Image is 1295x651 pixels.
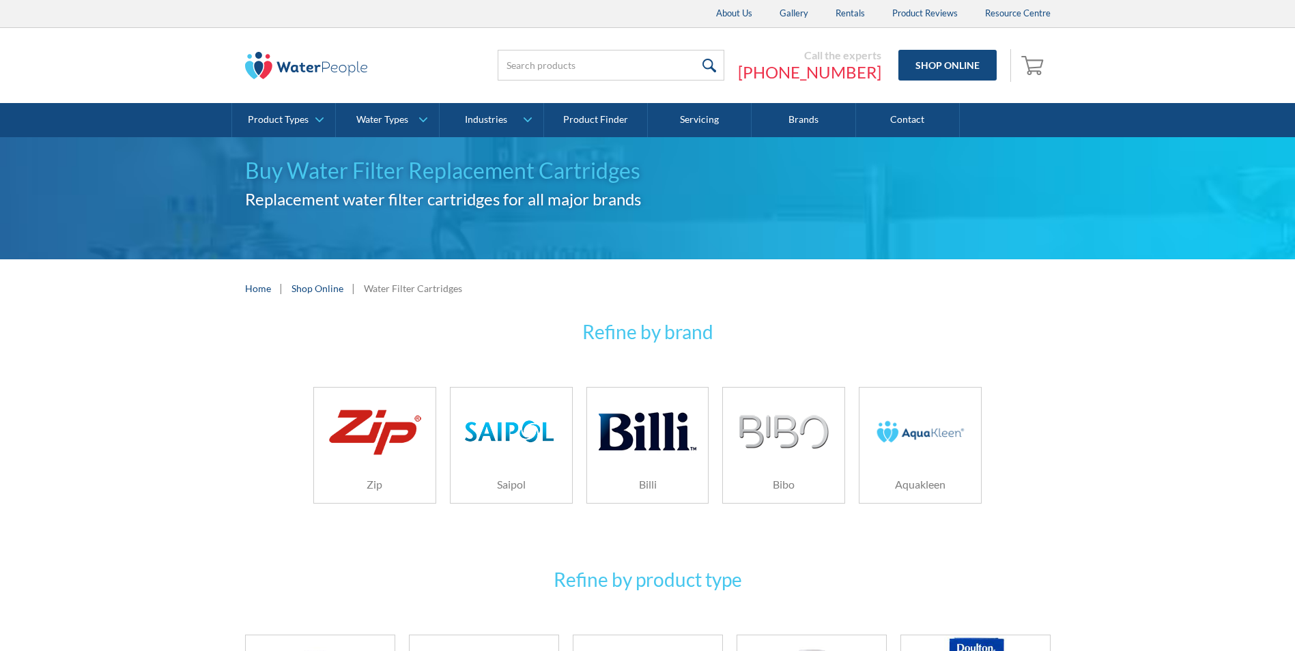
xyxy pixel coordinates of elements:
[462,417,559,446] img: Saipol
[738,62,881,83] a: [PHONE_NUMBER]
[245,565,1051,594] h3: Refine by product type
[245,281,271,295] a: Home
[364,281,462,295] div: Water Filter Cartridges
[245,52,368,79] img: The Water People
[544,103,648,137] a: Product Finder
[440,103,543,137] a: Industries
[232,103,335,137] a: Product Types
[1018,49,1051,82] a: Open empty cart
[856,103,960,137] a: Contact
[356,114,408,126] div: Water Types
[450,387,573,504] a: SaipolSaipol
[498,50,724,81] input: Search products
[278,280,285,296] div: |
[587,476,709,493] h6: Billi
[465,114,507,126] div: Industries
[599,399,696,464] img: Billi
[248,114,309,126] div: Product Types
[586,387,709,504] a: BilliBilli
[648,103,752,137] a: Servicing
[898,50,997,81] a: Shop Online
[872,399,969,464] img: Aquakleen
[451,476,572,493] h6: Saipol
[313,387,436,504] a: ZipZip
[245,317,1051,346] h3: Refine by brand
[336,103,439,137] a: Water Types
[1021,54,1047,76] img: shopping cart
[723,476,844,493] h6: Bibo
[291,281,343,295] a: Shop Online
[859,387,982,504] a: AquakleenAquakleen
[314,476,436,493] h6: Zip
[245,154,1051,187] h1: Buy Water Filter Replacement Cartridges
[245,187,1051,212] h2: Replacement water filter cartridges for all major brands
[738,48,881,62] div: Call the experts
[326,403,423,461] img: Zip
[722,387,845,504] a: BiboBibo
[350,280,357,296] div: |
[859,476,981,493] h6: Aquakleen
[739,415,829,449] img: Bibo
[752,103,855,137] a: Brands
